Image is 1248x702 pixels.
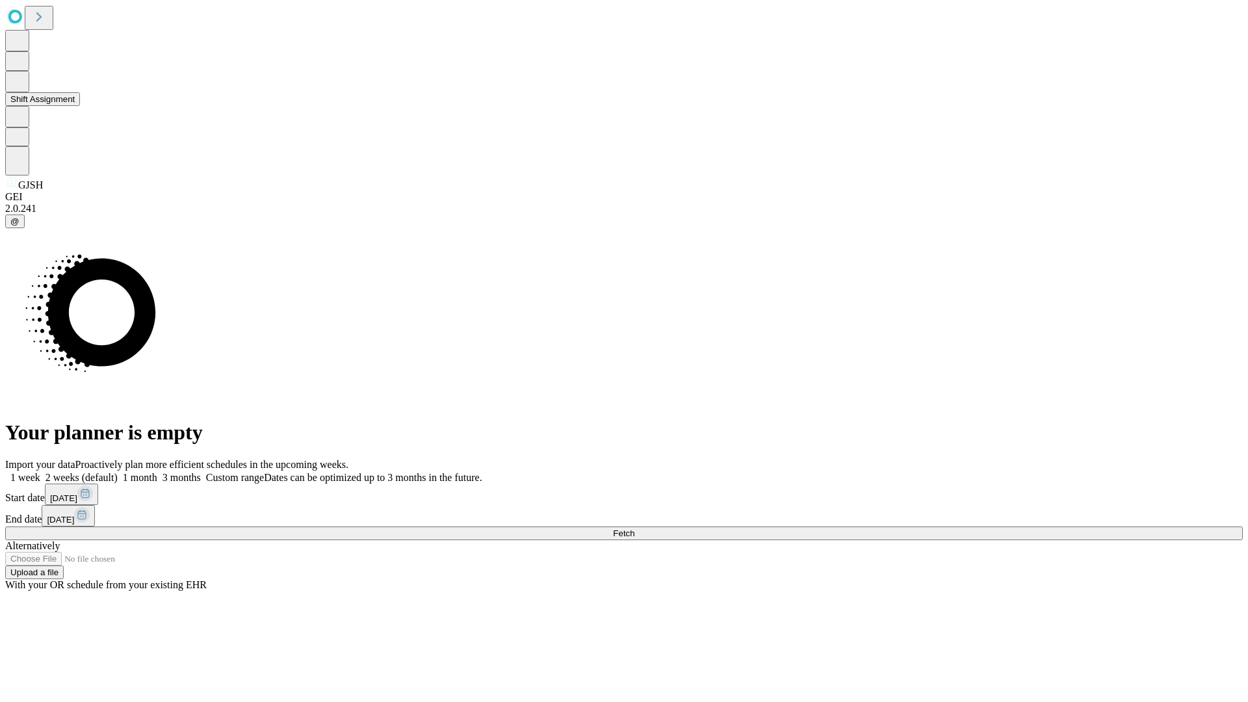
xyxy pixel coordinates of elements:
[5,92,80,106] button: Shift Assignment
[75,459,348,470] span: Proactively plan more efficient schedules in the upcoming weeks.
[162,472,201,483] span: 3 months
[50,493,77,503] span: [DATE]
[5,484,1243,505] div: Start date
[45,472,118,483] span: 2 weeks (default)
[18,179,43,190] span: GJSH
[206,472,264,483] span: Custom range
[5,565,64,579] button: Upload a file
[5,540,60,551] span: Alternatively
[5,203,1243,214] div: 2.0.241
[264,472,482,483] span: Dates can be optimized up to 3 months in the future.
[5,579,207,590] span: With your OR schedule from your existing EHR
[613,528,634,538] span: Fetch
[10,216,19,226] span: @
[47,515,74,525] span: [DATE]
[5,421,1243,445] h1: Your planner is empty
[5,505,1243,526] div: End date
[5,191,1243,203] div: GEI
[123,472,157,483] span: 1 month
[5,214,25,228] button: @
[45,484,98,505] button: [DATE]
[42,505,95,526] button: [DATE]
[5,459,75,470] span: Import your data
[5,526,1243,540] button: Fetch
[10,472,40,483] span: 1 week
